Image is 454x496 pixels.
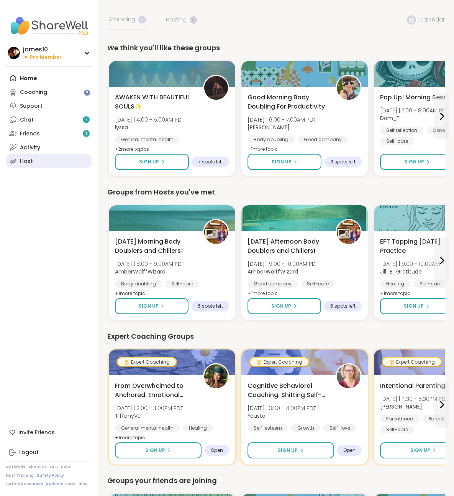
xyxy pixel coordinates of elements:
a: Host [6,154,92,168]
div: Coaching [20,89,47,96]
span: Sign Up [404,303,424,310]
div: Invite Friends [6,425,92,439]
div: Good company [298,136,348,143]
div: Body doubling [247,136,295,143]
div: Expert Coaching [118,358,176,366]
span: Cognitive Behavioral Coaching: Shifting Self-Talk [247,381,327,400]
div: General mental health [115,136,180,143]
button: Sign Up [247,442,334,458]
div: General mental health [115,424,180,432]
a: Referrals [6,465,25,470]
span: [DATE] | 7:00 - 8:00AM PDT [380,107,449,114]
div: Groups from Hosts you've met [107,187,445,198]
span: Intentional Parenting [380,381,445,391]
span: [DATE] Afternoon Body Doublers and Chillers! [247,237,327,255]
span: Sign Up [139,158,159,165]
b: TiffanyVL [115,412,140,420]
a: Help [61,465,70,470]
b: AmberWolffWizard [247,268,298,275]
b: lyssa [115,124,128,131]
a: Safety Policy [37,473,64,478]
div: Healing [183,424,213,432]
span: 7 [85,117,88,123]
div: Expert Coaching [250,358,308,366]
span: [DATE] | 9:00 - 10:00AM PDT [380,260,451,268]
b: AmberWolffWizard [115,268,166,275]
div: Self-love [323,424,356,432]
a: Chat7 [6,113,92,127]
div: Self-care [380,137,414,145]
div: Support [20,102,43,110]
button: Sign Up [115,298,188,314]
a: Coaching [6,85,92,99]
span: Good Morning Body Doubling For Productivity [247,93,327,111]
div: Self-esteem [247,424,288,432]
div: Chat [20,116,34,124]
div: Growth [291,424,320,432]
div: Expert Coaching Groups [107,331,445,342]
span: 3 spots left [331,159,356,165]
a: Logout [6,446,92,460]
span: 1 [85,130,87,137]
span: Pro Member [30,54,62,61]
div: Self-care [301,280,335,288]
div: Self reflection [380,127,423,134]
span: [DATE] | 6:00 - 7:00AM PDT [247,116,316,124]
span: [DATE] | 8:00 - 9:00AM PDT [115,260,184,268]
button: Sign Up [380,298,454,314]
span: 6 spots left [330,303,356,309]
span: [DATE] | 2:00 - 3:00PM PDT [115,404,183,412]
div: Body doubling [115,280,162,288]
img: Fausta [337,364,361,388]
b: [PERSON_NAME] [380,403,422,410]
a: About Us [28,465,47,470]
span: [DATE] | 4:30 - 5:30PM PDT [380,395,448,403]
span: Open [343,447,356,453]
div: james10 [23,45,62,54]
img: TiffanyVL [204,364,228,388]
div: Groups your friends are joining [107,475,445,486]
span: 7 spots left [198,159,223,165]
span: Sign Up [139,303,159,310]
button: Sign Up [247,154,321,170]
span: From Overwhelmed to Anchored: Emotional Regulation [115,381,195,400]
div: Parenthood [380,415,420,423]
div: Self-care [380,426,414,433]
b: Dom_F [380,114,399,122]
a: Support [6,99,92,113]
div: Host [20,158,33,165]
div: Self-care [165,280,199,288]
span: Open [211,447,223,453]
button: Sign Up [115,154,189,170]
img: AmberWolffWizard [204,220,228,244]
span: Sign Up [278,447,298,454]
div: Good company [247,280,298,288]
img: james10 [8,47,20,59]
a: Activity [6,140,92,154]
a: FAQ [50,465,58,470]
img: ShareWell Nav Logo [6,12,92,39]
b: Fausta [247,412,266,420]
span: Sign Up [145,447,165,454]
button: Sign Up [247,298,321,314]
span: Sign Up [271,303,291,310]
img: lyssa [204,76,228,100]
span: Sign Up [272,158,292,165]
img: Adrienne_QueenOfTheDawn [337,76,361,100]
span: [DATE] Morning Body Doublers and Chillers! [115,237,195,255]
b: [PERSON_NAME] [247,124,290,131]
button: Sign Up [115,442,202,458]
a: Host Training [6,473,34,478]
img: AmberWolffWizard [337,220,361,244]
span: AWAKEN WITH BEAUTIFUL SOULS✨ [115,93,195,111]
button: Sign Up [380,154,454,170]
a: Blog [79,481,88,487]
span: [DATE] | 3:00 - 4:00PM PDT [247,404,316,412]
b: Jill_B_Gratitude [380,268,422,275]
div: Healing [380,280,410,288]
div: Activity [20,144,40,152]
iframe: Spotlight [84,90,90,96]
a: Safety Resources [6,481,43,487]
div: Expert Coaching [383,358,441,366]
span: [DATE] | 4:00 - 5:00AM PDT [115,116,184,124]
